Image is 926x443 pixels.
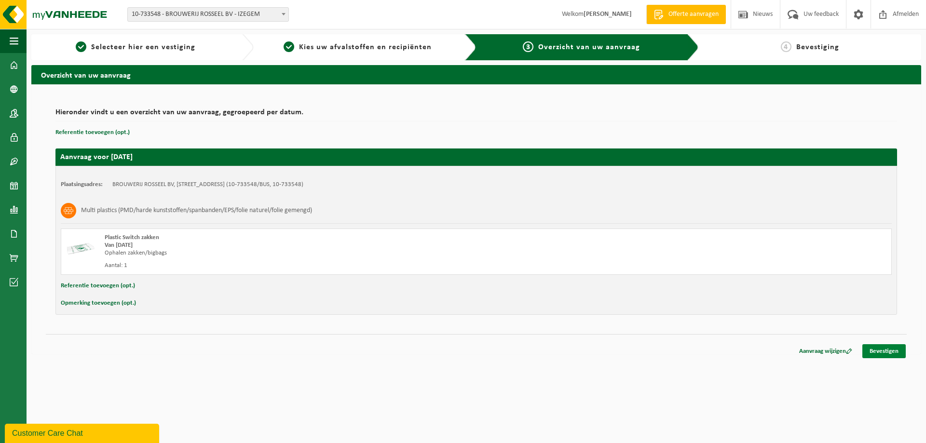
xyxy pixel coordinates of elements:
button: Referentie toevoegen (opt.) [55,126,130,139]
span: Offerte aanvragen [666,10,721,19]
iframe: chat widget [5,422,161,443]
h2: Hieronder vindt u een overzicht van uw aanvraag, gegroepeerd per datum. [55,108,897,121]
td: BROUWERIJ ROSSEEL BV, [STREET_ADDRESS] (10-733548/BUS, 10-733548) [112,181,303,188]
img: LP-SK-00500-LPE-16.png [66,234,95,263]
div: Ophalen zakken/bigbags [105,249,515,257]
div: Aantal: 1 [105,262,515,269]
span: 3 [523,41,533,52]
a: Aanvraag wijzigen [792,344,859,358]
h2: Overzicht van uw aanvraag [31,65,921,84]
span: Overzicht van uw aanvraag [538,43,640,51]
span: 10-733548 - BROUWERIJ ROSSEEL BV - IZEGEM [128,8,288,21]
span: 1 [76,41,86,52]
span: Plastic Switch zakken [105,234,159,241]
span: 10-733548 - BROUWERIJ ROSSEEL BV - IZEGEM [127,7,289,22]
a: 1Selecteer hier een vestiging [36,41,234,53]
a: 2Kies uw afvalstoffen en recipiënten [259,41,457,53]
span: 4 [781,41,791,52]
span: Selecteer hier een vestiging [91,43,195,51]
strong: Plaatsingsadres: [61,181,103,188]
strong: Aanvraag voor [DATE] [60,153,133,161]
strong: [PERSON_NAME] [584,11,632,18]
a: Bevestigen [862,344,906,358]
span: Bevestiging [796,43,839,51]
h3: Multi plastics (PMD/harde kunststoffen/spanbanden/EPS/folie naturel/folie gemengd) [81,203,312,218]
a: Offerte aanvragen [646,5,726,24]
span: Kies uw afvalstoffen en recipiënten [299,43,432,51]
span: 2 [284,41,294,52]
button: Referentie toevoegen (opt.) [61,280,135,292]
button: Opmerking toevoegen (opt.) [61,297,136,309]
strong: Van [DATE] [105,242,133,248]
